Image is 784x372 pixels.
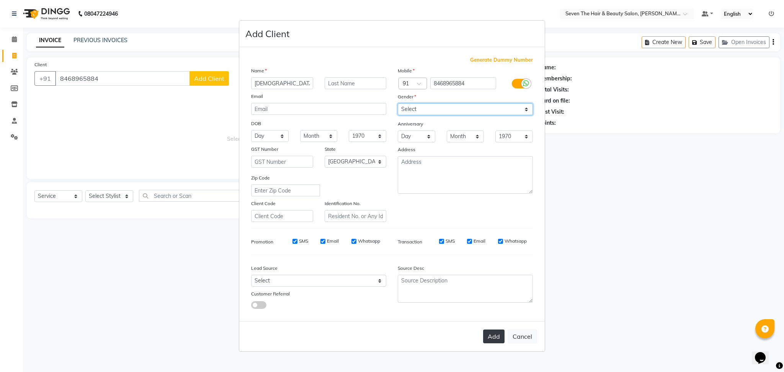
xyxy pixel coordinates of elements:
button: Cancel [508,329,537,344]
label: Anniversary [398,121,423,127]
label: Transaction [398,238,422,245]
label: Mobile [398,67,415,74]
input: Enter Zip Code [251,184,320,196]
input: Resident No. or Any Id [325,210,387,222]
label: GST Number [251,146,278,153]
label: Customer Referral [251,290,290,297]
input: GST Number [251,156,313,168]
iframe: chat widget [752,341,776,364]
label: Zip Code [251,175,270,181]
label: Source Desc [398,265,424,272]
h4: Add Client [245,27,289,41]
span: Generate Dummy Number [470,56,533,64]
label: SMS [299,238,308,245]
label: Lead Source [251,265,278,272]
label: Name [251,67,267,74]
label: Whatsapp [358,238,380,245]
label: Gender [398,93,416,100]
input: Last Name [325,77,387,89]
button: Add [483,330,505,343]
label: Identification No. [325,200,361,207]
label: Email [327,238,339,245]
label: Email [251,93,263,100]
label: Address [398,146,415,153]
input: First Name [251,77,313,89]
label: Email [474,238,485,245]
input: Email [251,103,386,115]
input: Client Code [251,210,313,222]
label: SMS [446,238,455,245]
label: Promotion [251,238,273,245]
label: Whatsapp [505,238,527,245]
input: Mobile [430,77,497,89]
label: State [325,146,336,153]
label: Client Code [251,200,276,207]
label: DOB [251,120,261,127]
